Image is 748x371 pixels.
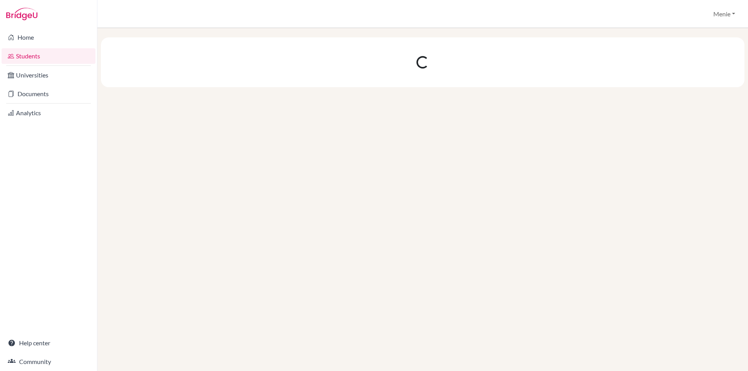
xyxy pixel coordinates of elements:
a: Analytics [2,105,95,121]
a: Students [2,48,95,64]
button: Menie [710,7,739,21]
a: Community [2,354,95,369]
a: Home [2,30,95,45]
a: Universities [2,67,95,83]
a: Help center [2,335,95,351]
a: Documents [2,86,95,102]
img: Bridge-U [6,8,37,20]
